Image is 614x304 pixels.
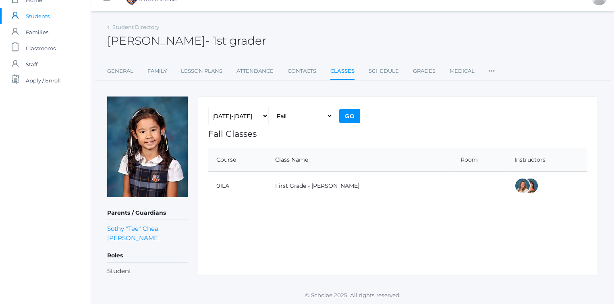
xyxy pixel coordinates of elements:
th: Class Name [267,148,453,172]
a: [PERSON_NAME] [107,233,160,242]
h2: [PERSON_NAME] [107,35,266,47]
th: Course [208,148,267,172]
th: Instructors [506,148,587,172]
span: Families [26,24,48,40]
h1: Fall Classes [208,129,587,138]
a: Attendance [236,63,274,79]
a: Medical [450,63,475,79]
a: Student Directory [112,24,159,30]
h5: Parents / Guardians [107,206,188,220]
a: First Grade - [PERSON_NAME] [275,182,359,189]
div: Heather Wallock [523,178,539,194]
li: Student [107,267,188,276]
img: Whitney Chea [107,97,188,197]
div: Liv Barber [514,178,531,194]
h5: Roles [107,249,188,263]
a: Contacts [288,63,316,79]
a: Classes [330,63,355,80]
a: Sothy "Tee" Chea [107,224,158,233]
span: Apply / Enroll [26,72,61,88]
a: Schedule [369,63,399,79]
input: Go [339,109,360,123]
p: © Scholae 2025. All rights reserved. [91,291,614,299]
span: Students [26,8,50,24]
a: Grades [413,63,436,79]
a: Lesson Plans [181,63,222,79]
span: Staff [26,56,37,72]
a: General [107,63,133,79]
span: - 1st grader [205,34,266,47]
a: Family [147,63,167,79]
td: 01LA [208,172,267,200]
span: Classrooms [26,40,56,56]
th: Room [452,148,506,172]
